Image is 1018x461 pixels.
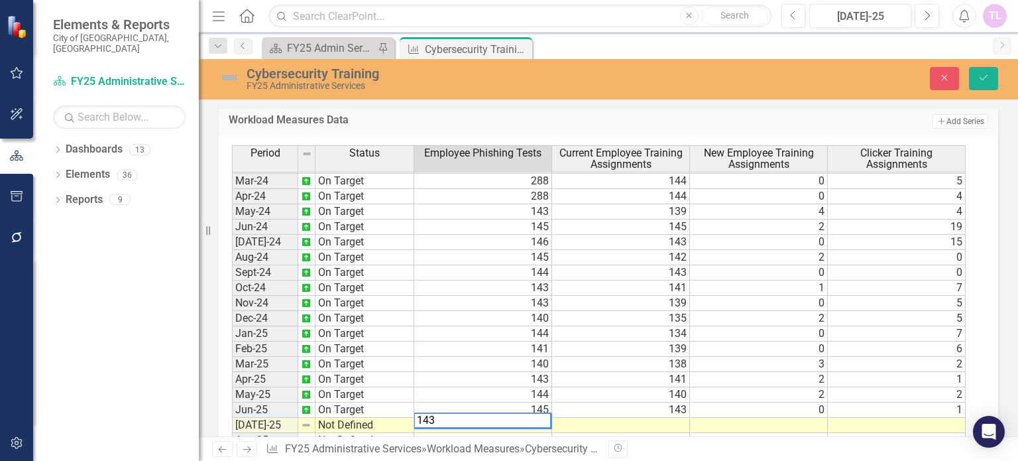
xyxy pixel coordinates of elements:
[315,296,414,311] td: On Target
[232,311,298,326] td: Dec-24
[690,265,828,281] td: 0
[66,167,110,182] a: Elements
[301,191,311,202] img: AQAAAAAAAAAAAAAAAAAAAAAAAAAAAAAAAAAAAAAAAAAAAAAAAAAAAAAAAAAAAAAAAAAAAAAAAAAAAAAAAAAAAAAAAAAAAAAAA...
[555,147,687,170] span: Current Employee Training Assignments
[315,403,414,418] td: On Target
[690,311,828,326] td: 2
[66,192,103,208] a: Reports
[552,235,690,250] td: 143
[414,235,552,250] td: 146
[53,17,186,33] span: Elements & Reports
[301,283,311,293] img: AQAAAAAAAAAAAAAAAAAAAAAAAAAAAAAAAAAAAAAAAAAAAAAAAAAAAAAAAAAAAAAAAAAAAAAAAAAAAAAAAAAAAAAAAAAAAAAAA...
[232,250,298,265] td: Aug-24
[232,418,298,433] td: [DATE]-25
[552,220,690,235] td: 145
[414,250,552,265] td: 145
[702,7,768,25] button: Search
[315,174,414,189] td: On Target
[690,281,828,296] td: 1
[301,389,311,400] img: AQAAAAAAAAAAAAAAAAAAAAAAAAAAAAAAAAAAAAAAAAAAAAAAAAAAAAAAAAAAAAAAAAAAAAAAAAAAAAAAAAAAAAAAAAAAAAAAA...
[232,372,298,387] td: Apr-25
[828,204,966,220] td: 4
[828,372,966,387] td: 1
[53,105,186,129] input: Search Below...
[117,169,138,180] div: 36
[232,387,298,403] td: May-25
[315,387,414,403] td: On Target
[552,372,690,387] td: 141
[552,204,690,220] td: 139
[720,10,749,21] span: Search
[414,357,552,372] td: 140
[232,189,298,204] td: Apr-24
[232,174,298,189] td: Mar-24
[690,342,828,357] td: 0
[690,372,828,387] td: 2
[414,372,552,387] td: 143
[301,298,311,308] img: AQAAAAAAAAAAAAAAAAAAAAAAAAAAAAAAAAAAAAAAAAAAAAAAAAAAAAAAAAAAAAAAAAAAAAAAAAAAAAAAAAAAAAAAAAAAAAAAA...
[301,344,311,354] img: AQAAAAAAAAAAAAAAAAAAAAAAAAAAAAAAAAAAAAAAAAAAAAAAAAAAAAAAAAAAAAAAAAAAAAAAAAAAAAAAAAAAAAAAAAAAAAAAA...
[219,67,240,88] img: Not Defined
[552,311,690,326] td: 135
[232,235,298,250] td: [DATE]-24
[552,357,690,372] td: 138
[232,204,298,220] td: May-24
[301,328,311,339] img: AQAAAAAAAAAAAAAAAAAAAAAAAAAAAAAAAAAAAAAAAAAAAAAAAAAAAAAAAAAAAAAAAAAAAAAAAAAAAAAAAAAAAAAAAAAAAAAAA...
[552,250,690,265] td: 142
[973,416,1005,448] div: Open Intercom Messenger
[552,403,690,418] td: 143
[690,403,828,418] td: 0
[828,189,966,204] td: 4
[828,220,966,235] td: 19
[828,265,966,281] td: 0
[301,359,311,369] img: AQAAAAAAAAAAAAAAAAAAAAAAAAAAAAAAAAAAAAAAAAAAAAAAAAAAAAAAAAAAAAAAAAAAAAAAAAAAAAAAAAAAAAAAAAAAAAAAA...
[232,433,298,448] td: Aug-25
[315,357,414,372] td: On Target
[265,40,374,56] a: FY25 Admin Services - Strategic Plan
[315,265,414,281] td: On Target
[315,342,414,357] td: On Target
[229,114,747,126] h3: Workload Measures Data
[232,357,298,372] td: Mar-25
[301,237,311,247] img: AQAAAAAAAAAAAAAAAAAAAAAAAAAAAAAAAAAAAAAAAAAAAAAAAAAAAAAAAAAAAAAAAAAAAAAAAAAAAAAAAAAAAAAAAAAAAAAAA...
[693,147,824,170] span: New Employee Training Assignments
[828,387,966,403] td: 2
[809,4,911,28] button: [DATE]-25
[828,342,966,357] td: 6
[232,265,298,281] td: Sept-24
[830,147,962,170] span: Clicker Training Assignments
[232,403,298,418] td: Jun-25
[315,235,414,250] td: On Target
[247,81,650,91] div: FY25 Administrative Services
[552,342,690,357] td: 139
[414,342,552,357] td: 141
[983,4,1007,28] button: TL
[552,189,690,204] td: 144
[315,311,414,326] td: On Target
[690,296,828,311] td: 0
[301,252,311,263] img: AQAAAAAAAAAAAAAAAAAAAAAAAAAAAAAAAAAAAAAAAAAAAAAAAAAAAAAAAAAAAAAAAAAAAAAAAAAAAAAAAAAAAAAAAAAAAAAAA...
[828,357,966,372] td: 2
[232,220,298,235] td: Jun-24
[414,296,552,311] td: 143
[424,147,541,159] span: Employee Phishing Tests
[315,433,414,448] td: Not Defined
[315,250,414,265] td: On Target
[552,387,690,403] td: 140
[129,144,150,155] div: 13
[53,74,186,90] a: FY25 Administrative Services
[301,313,311,324] img: AQAAAAAAAAAAAAAAAAAAAAAAAAAAAAAAAAAAAAAAAAAAAAAAAAAAAAAAAAAAAAAAAAAAAAAAAAAAAAAAAAAAAAAAAAAAAAAAA...
[690,220,828,235] td: 2
[552,296,690,311] td: 139
[251,147,280,159] span: Period
[302,149,312,159] img: 8DAGhfEEPCf229AAAAAElFTkSuQmCC
[828,296,966,311] td: 5
[828,311,966,326] td: 5
[232,326,298,342] td: Jan-25
[828,174,966,189] td: 5
[315,372,414,387] td: On Target
[552,281,690,296] td: 141
[814,9,907,25] div: [DATE]-25
[266,442,598,457] div: » »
